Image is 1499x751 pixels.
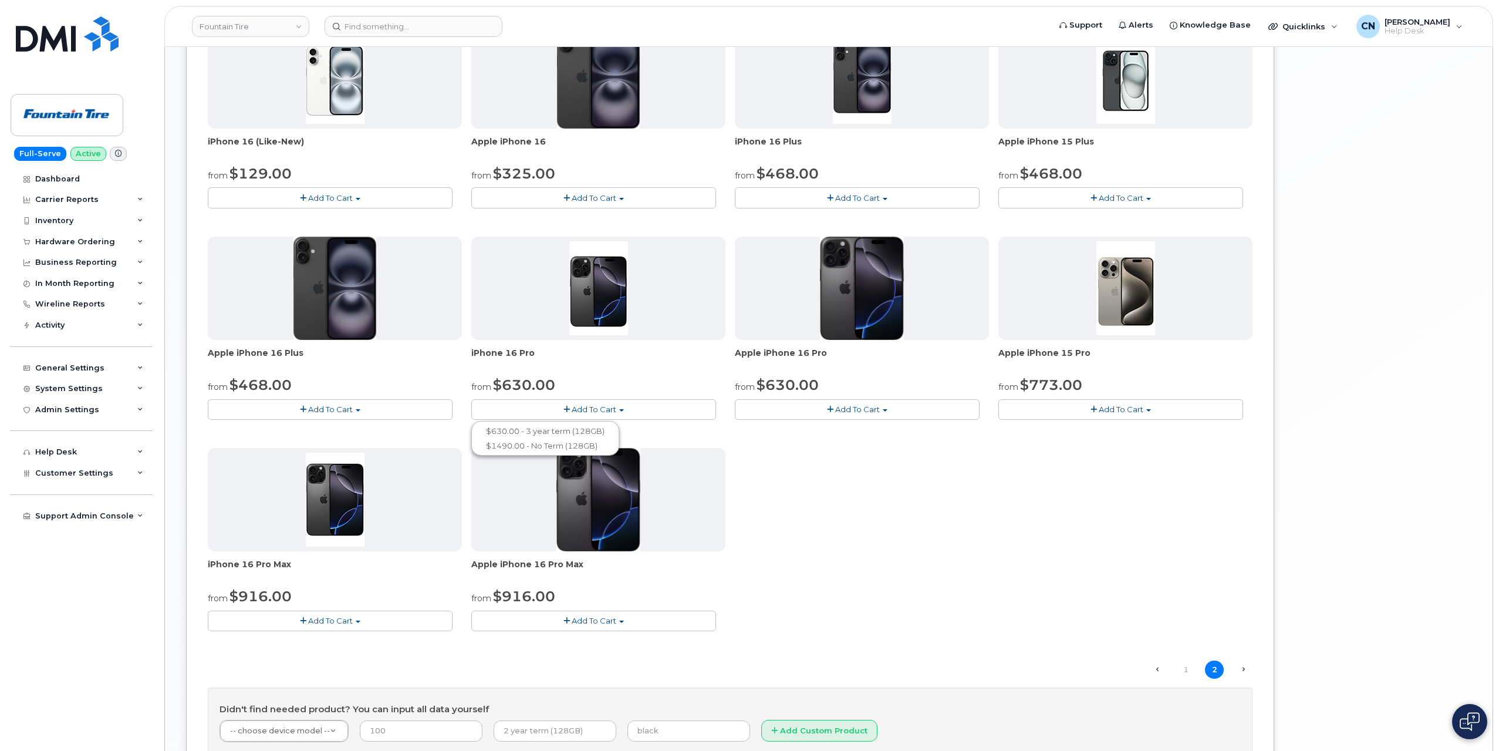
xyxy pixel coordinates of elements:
[208,382,228,392] small: from
[998,136,1252,159] div: Apple iPhone 15 Plus
[1096,241,1155,335] img: LAIP15P256GY.jpg
[208,187,453,208] button: Add To Cart
[735,347,989,371] div: Apple iPhone 16 Pro
[471,611,716,631] button: Add To Cart
[572,616,616,625] span: Add To Cart
[471,170,491,181] small: from
[1147,662,1166,677] a: ← Previous
[1385,17,1450,26] span: [PERSON_NAME]
[757,376,819,393] span: $630.00
[1348,15,1471,38] div: Connor Nguyen
[308,616,353,625] span: Add To Cart
[494,720,616,742] input: 2 year term (128GB)
[820,237,903,340] img: iphone_16_pro.png
[835,193,880,203] span: Add To Cart
[1282,22,1325,31] span: Quicklinks
[998,347,1252,371] div: Apple iPhone 15 Pro
[471,558,725,582] div: Apple iPhone 16 Pro Max
[325,16,502,37] input: Find something...
[1020,165,1082,182] span: $468.00
[1361,19,1375,33] span: CN
[998,382,1018,392] small: from
[220,720,348,742] a: -- choose device model --
[471,593,491,604] small: from
[471,187,716,208] button: Add To Cart
[471,399,716,420] button: Add To Cart
[833,30,892,124] img: LAIP16PL128BK.jpg
[493,165,555,182] span: $325.00
[735,382,755,392] small: from
[293,237,376,340] img: iphone_16_plus.png
[308,405,353,414] span: Add To Cart
[1460,712,1480,731] img: Open chat
[1260,15,1346,38] div: Quicklinks
[735,170,755,181] small: from
[230,726,330,735] span: -- choose device model --
[474,439,616,453] a: $1490.00 - No Term (128GB)
[1096,30,1155,124] img: LAIP15PL128BK.jpg
[998,187,1243,208] button: Add To Cart
[1110,14,1162,37] a: Alerts
[735,187,980,208] button: Add To Cart
[998,399,1243,420] button: Add To Cart
[229,588,292,605] span: $916.00
[208,170,228,181] small: from
[471,382,491,392] small: from
[757,165,819,182] span: $468.00
[1020,376,1082,393] span: $773.00
[360,720,482,742] input: 100
[1180,19,1251,31] span: Knowledge Base
[627,720,750,742] input: black
[306,30,364,124] img: LAIP16128WH.jpg
[572,405,616,414] span: Add To Cart
[1385,26,1450,36] span: Help Desk
[1099,405,1143,414] span: Add To Cart
[493,376,555,393] span: $630.00
[1205,661,1224,679] span: 2
[208,593,228,604] small: from
[1069,19,1102,31] span: Support
[208,136,462,159] div: iPhone 16 (Like-New)
[208,558,462,582] div: iPhone 16 Pro Max
[572,193,616,203] span: Add To Cart
[735,136,989,159] div: iPhone 16 Plus
[208,611,453,631] button: Add To Cart
[556,448,640,551] img: iphone_16_pro.png
[471,347,725,371] div: iPhone 16 Pro
[474,424,616,439] a: $630.00 - 3 year term (128GB)
[835,405,880,414] span: Add To Cart
[220,705,1241,715] h4: Didn't find needed product? You can input all data yourself
[229,376,292,393] span: $468.00
[308,193,353,203] span: Add To Cart
[1129,19,1153,31] span: Alerts
[192,16,309,37] a: Fountain Tire
[1234,662,1252,677] span: Next →
[735,399,980,420] button: Add To Cart
[557,25,640,129] img: iphone_16_plus.png
[493,588,555,605] span: $916.00
[1051,14,1110,37] a: Support
[471,136,725,159] div: Apple iPhone 16
[306,453,364,547] img: LAIP16PM256BK.jpg
[208,347,462,371] div: Apple iPhone 16 Plus
[229,165,292,182] span: $129.00
[569,241,628,335] img: LAIP16P128BK.jpg
[761,720,877,742] button: Add Custom Product
[208,399,453,420] button: Add To Cart
[1162,14,1259,37] a: Knowledge Base
[998,170,1018,181] small: from
[1176,661,1195,679] a: 1
[1099,193,1143,203] span: Add To Cart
